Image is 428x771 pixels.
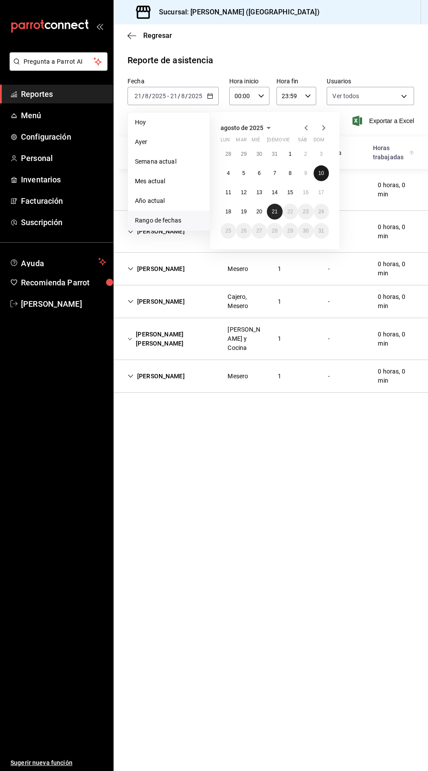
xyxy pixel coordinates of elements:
[314,146,329,162] button: 3 de agosto de 2025
[228,372,248,381] div: Mesero
[371,219,421,244] div: Cell
[303,209,308,215] abbr: 23 de agosto de 2025
[267,223,282,239] button: 28 de agosto de 2025
[21,257,95,267] span: Ayuda
[272,189,277,195] abbr: 14 de agosto de 2025
[267,165,282,181] button: 7 de agosto de 2025
[252,137,260,146] abbr: miércoles
[185,93,188,99] span: /
[225,228,231,234] abbr: 25 de agosto de 2025
[221,223,236,239] button: 25 de agosto de 2025
[114,253,428,285] div: Row
[314,204,329,219] button: 24 de agosto de 2025
[371,256,421,281] div: Cell
[228,325,264,353] div: [PERSON_NAME] y Cocina
[303,189,308,195] abbr: 16 de agosto de 2025
[221,322,271,356] div: Cell
[21,298,106,310] span: [PERSON_NAME]
[272,228,277,234] abbr: 28 de agosto de 2025
[114,211,428,253] div: Row
[366,140,421,165] div: HeadCell
[135,137,203,147] span: Ayer
[332,92,359,100] span: Ver todos
[318,228,324,234] abbr: 31 de agosto de 2025
[273,170,276,176] abbr: 7 de agosto de 2025
[236,137,246,146] abbr: martes
[181,93,185,99] input: --
[271,368,288,384] div: Cell
[371,326,421,352] div: Cell
[256,209,262,215] abbr: 20 de agosto de 2025
[135,118,203,127] span: Hoy
[236,146,251,162] button: 29 de julio de 2025
[321,368,337,384] div: Cell
[283,223,298,239] button: 29 de agosto de 2025
[267,137,318,146] abbr: jueves
[318,209,324,215] abbr: 24 de agosto de 2025
[283,204,298,219] button: 22 de agosto de 2025
[314,137,324,146] abbr: domingo
[314,185,329,200] button: 17 de agosto de 2025
[267,204,282,219] button: 21 de agosto de 2025
[135,196,203,206] span: Año actual
[256,151,262,157] abbr: 30 de julio de 2025
[152,7,320,17] h3: Sucursal: [PERSON_NAME] ([GEOGRAPHIC_DATA])
[21,195,106,207] span: Facturación
[135,216,203,225] span: Rango de fechas
[135,157,203,166] span: Semana actual
[320,151,323,157] abbr: 3 de agosto de 2025
[114,360,428,393] div: Row
[188,93,203,99] input: ----
[242,170,245,176] abbr: 5 de agosto de 2025
[121,145,219,161] div: HeadCell
[229,78,269,84] label: Hora inicio
[21,88,106,100] span: Reportes
[221,204,236,219] button: 18 de agosto de 2025
[221,137,230,146] abbr: lunes
[24,57,94,66] span: Pregunta a Parrot AI
[252,146,267,162] button: 30 de julio de 2025
[354,116,414,126] button: Exportar a Excel
[121,368,192,384] div: Cell
[225,189,231,195] abbr: 11 de agosto de 2025
[21,131,106,143] span: Configuración
[167,93,169,99] span: -
[152,93,166,99] input: ----
[121,223,192,240] div: Cell
[114,169,428,211] div: Row
[228,264,248,274] div: Mesero
[10,758,106,768] span: Sugerir nueva función
[258,170,261,176] abbr: 6 de agosto de 2025
[135,177,203,186] span: Mes actual
[252,185,267,200] button: 13 de agosto de 2025
[289,170,292,176] abbr: 8 de agosto de 2025
[221,368,255,384] div: Cell
[298,185,313,200] button: 16 de agosto de 2025
[314,165,329,181] button: 10 de agosto de 2025
[145,93,149,99] input: --
[271,331,288,347] div: Cell
[283,165,298,181] button: 8 de agosto de 2025
[236,185,251,200] button: 12 de agosto de 2025
[314,223,329,239] button: 31 de agosto de 2025
[287,209,293,215] abbr: 22 de agosto de 2025
[298,204,313,219] button: 23 de agosto de 2025
[283,137,290,146] abbr: viernes
[221,261,255,277] div: Cell
[114,137,428,169] div: Head
[271,294,288,310] div: Cell
[228,292,264,311] div: Cajero, Mesero
[321,294,337,310] div: Cell
[318,189,324,195] abbr: 17 de agosto de 2025
[121,326,221,352] div: Cell
[267,146,282,162] button: 31 de julio de 2025
[225,209,231,215] abbr: 18 de agosto de 2025
[221,123,274,133] button: agosto de 2025
[298,165,313,181] button: 9 de agosto de 2025
[96,23,103,30] button: open_drawer_menu
[128,78,219,84] label: Fecha
[304,151,307,157] abbr: 2 de agosto de 2025
[318,170,324,176] abbr: 10 de agosto de 2025
[134,93,142,99] input: --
